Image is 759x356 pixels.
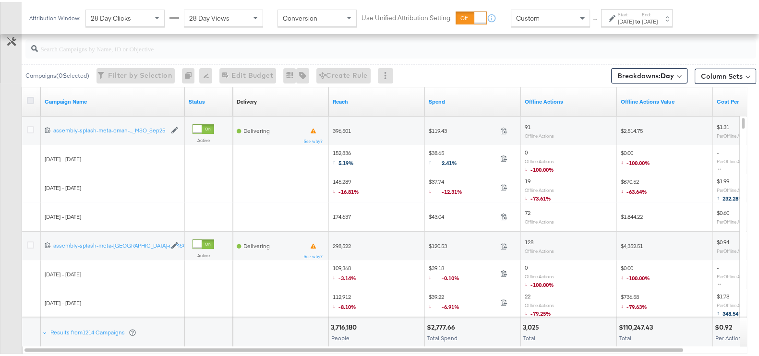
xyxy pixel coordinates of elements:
[331,321,360,330] div: 3,716,180
[723,308,744,315] span: 348.54%
[525,272,554,277] sub: Offline Actions
[621,262,650,282] span: $0.00
[717,217,750,223] sub: Per Offline Action
[333,125,351,132] span: 396,501
[618,10,634,16] label: Start:
[525,262,528,269] span: 0
[619,321,656,330] div: $110,247.43
[642,16,658,24] div: [DATE]
[50,327,136,334] div: Results from 1214 Campaigns
[189,12,229,21] span: 28 Day Views
[715,321,735,330] div: $0.92
[715,332,742,340] span: Per Action
[442,186,470,193] span: -12.31%
[717,121,729,129] span: $1.31
[525,246,554,252] sub: Offline Actions
[237,96,257,104] a: Reflects the ability of your Ad Campaign to achieve delivery based on ad states, schedule and bud...
[717,185,750,191] sub: Per Offline Action
[621,291,647,311] span: $736.58
[243,125,270,132] span: Delivering
[193,250,214,257] label: Active
[333,240,351,248] span: 298,522
[525,291,530,298] span: 22
[333,272,338,279] span: ↓
[621,156,626,164] span: ↓
[530,308,551,315] span: -79.25%
[333,96,421,104] a: The number of people your ad was served to.
[429,300,442,308] span: ↓
[525,217,554,223] sub: Offline Actions
[237,96,257,104] div: Delivery
[429,185,442,192] span: ↓
[723,193,744,200] span: 232.28%
[333,262,356,282] span: 109,368
[626,301,647,309] span: -79.63%
[525,207,530,214] span: 72
[717,147,719,154] span: -
[442,301,467,309] span: -6.91%
[182,66,199,82] div: 0
[333,185,338,192] span: ↓
[45,182,81,190] span: [DATE] - [DATE]
[621,272,626,279] span: ↓
[621,125,643,132] span: $2,514.75
[429,96,517,104] a: The total amount spent to date.
[611,66,687,82] button: Breakdowns:Day
[29,13,81,20] div: Attribution Window:
[333,300,338,308] span: ↓
[617,69,674,79] span: Breakdowns:
[333,176,359,196] span: 145,289
[53,125,166,132] div: assembly-splash-meta-oman-..._MSO_Sep25
[243,240,270,248] span: Delivering
[717,207,729,214] span: $0.60
[621,147,650,167] span: $0.00
[338,273,356,280] span: -3.14%
[45,269,81,276] span: [DATE] - [DATE]
[525,96,613,104] a: Offline Actions.
[429,156,442,164] span: ↑
[38,34,690,52] input: Search Campaigns by Name, ID or Objective
[591,16,600,20] span: ↑
[717,262,719,269] span: -
[53,125,166,133] a: assembly-splash-meta-oman-..._MSO_Sep25
[525,131,554,137] sub: Offline Actions
[661,70,674,78] b: Day
[525,278,530,285] span: ↓
[45,154,81,161] span: [DATE] - [DATE]
[525,156,554,162] sub: Offline Actions
[717,237,729,244] span: $0.94
[619,332,631,340] span: Total
[717,192,723,199] span: ↑
[429,147,496,167] span: $38.65
[525,121,530,129] span: 91
[626,157,650,165] span: -100.00%
[91,12,131,21] span: 28 Day Clicks
[717,278,725,285] span: ↔
[333,291,356,311] span: 112,912
[43,316,138,345] div: Results from1214 Campaigns
[525,147,528,154] span: 0
[717,131,750,137] sub: Per Offline Action
[717,272,750,277] sub: Per Offline Action
[516,12,540,21] span: Custom
[717,176,729,183] span: $1.99
[523,332,535,340] span: Total
[429,291,496,311] span: $39.22
[333,147,354,167] span: 152,836
[530,193,551,200] span: -73.61%
[717,163,725,170] span: ↔
[717,246,750,252] sub: Per Offline Action
[525,163,530,170] span: ↓
[429,262,496,282] span: $39.18
[442,157,464,165] span: 2.41%
[717,300,750,306] sub: Per Offline Action
[427,321,458,330] div: $2,777.66
[338,157,354,165] span: 5.19%
[25,70,89,78] div: Campaigns ( 0 Selected)
[283,12,317,21] span: Conversion
[618,16,634,24] div: [DATE]
[338,186,359,193] span: -16.81%
[621,211,643,218] span: $1,844.22
[53,240,166,248] a: assembly-splash-meta-[GEOGRAPHIC_DATA]-r...-MSO_Sep25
